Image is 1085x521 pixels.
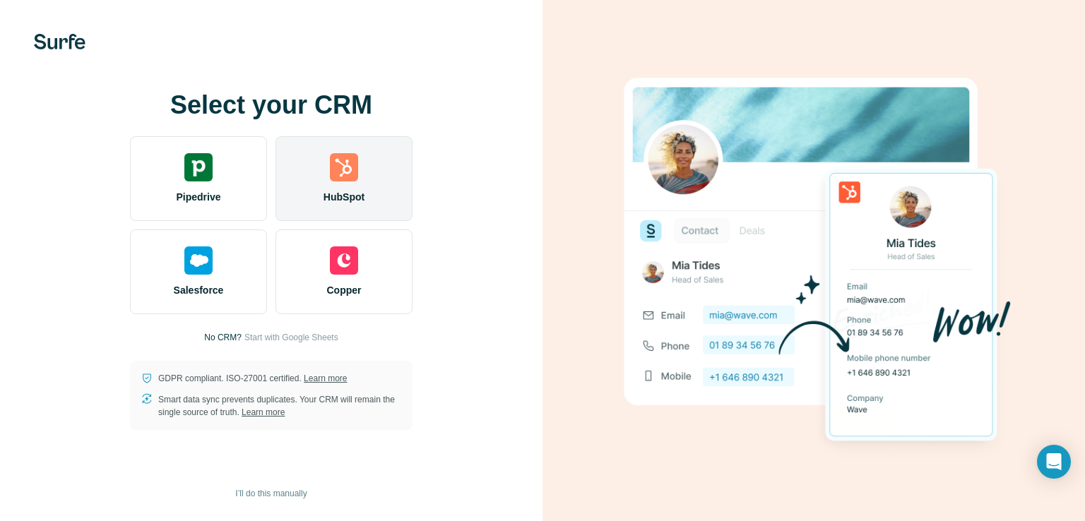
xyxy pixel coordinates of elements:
[184,153,213,181] img: pipedrive's logo
[158,372,347,385] p: GDPR compliant. ISO-27001 certified.
[244,331,338,344] button: Start with Google Sheets
[204,331,242,344] p: No CRM?
[304,373,347,383] a: Learn more
[158,393,401,419] p: Smart data sync prevents duplicates. Your CRM will remain the single source of truth.
[34,34,85,49] img: Surfe's logo
[176,190,220,204] span: Pipedrive
[184,246,213,275] img: salesforce's logo
[1037,445,1071,479] div: Open Intercom Messenger
[616,56,1012,465] img: HUBSPOT image
[324,190,364,204] span: HubSpot
[235,487,307,500] span: I’ll do this manually
[130,91,413,119] h1: Select your CRM
[242,407,285,417] a: Learn more
[174,283,224,297] span: Salesforce
[330,153,358,181] img: hubspot's logo
[225,483,316,504] button: I’ll do this manually
[330,246,358,275] img: copper's logo
[327,283,362,297] span: Copper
